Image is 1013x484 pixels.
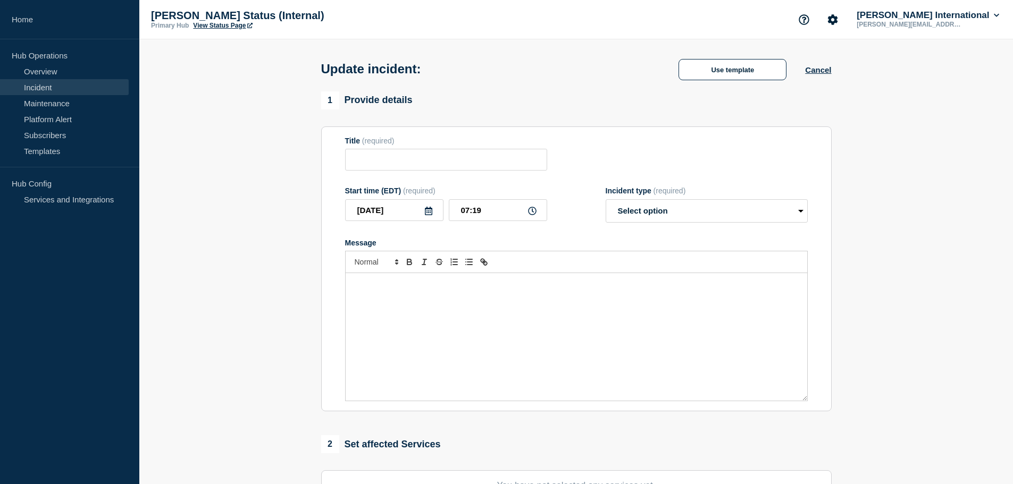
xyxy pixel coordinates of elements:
button: Cancel [805,65,831,74]
button: [PERSON_NAME] International [855,10,1001,21]
h1: Update incident: [321,62,421,77]
div: Start time (EDT) [345,186,547,195]
button: Use template [679,59,786,80]
button: Toggle bulleted list [462,256,476,268]
span: 1 [321,91,339,109]
button: Toggle strikethrough text [432,256,447,268]
span: (required) [654,186,686,195]
div: Provide details [321,91,413,109]
div: Title [345,137,547,145]
button: Account settings [822,9,844,31]
input: YYYY-MM-DD [345,199,443,221]
button: Toggle italic text [417,256,432,268]
div: Message [345,239,808,247]
span: 2 [321,435,339,453]
select: Incident type [606,199,808,223]
p: Primary Hub [151,22,189,29]
input: Title [345,149,547,171]
button: Support [793,9,815,31]
span: (required) [403,186,436,195]
button: Toggle link [476,256,491,268]
button: Toggle bold text [402,256,417,268]
input: HH:MM [449,199,547,221]
p: [PERSON_NAME][EMAIL_ADDRESS][PERSON_NAME][DOMAIN_NAME] [855,21,965,28]
button: Toggle ordered list [447,256,462,268]
a: View Status Page [193,22,252,29]
span: Font size [350,256,402,268]
div: Incident type [606,186,808,195]
p: [PERSON_NAME] Status (Internal) [151,10,364,22]
div: Message [346,273,807,401]
div: Set affected Services [321,435,441,453]
span: (required) [362,137,395,145]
